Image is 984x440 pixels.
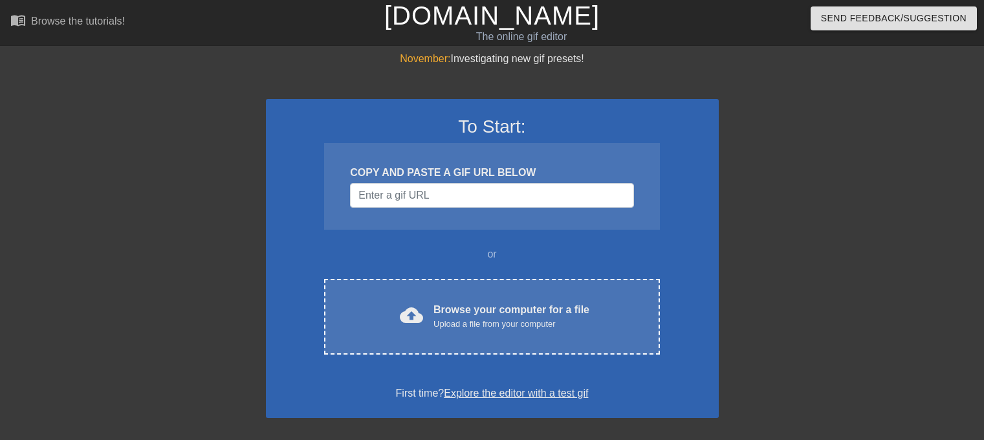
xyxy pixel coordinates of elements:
div: Browse your computer for a file [433,302,589,331]
div: COPY AND PASTE A GIF URL BELOW [350,165,633,181]
input: Username [350,183,633,208]
div: First time? [283,386,702,401]
span: Send Feedback/Suggestion [821,10,967,27]
a: [DOMAIN_NAME] [384,1,600,30]
span: cloud_upload [400,303,423,327]
h3: To Start: [283,116,702,138]
div: Investigating new gif presets! [266,51,719,67]
a: Explore the editor with a test gif [444,388,588,399]
div: Browse the tutorials! [31,16,125,27]
a: Browse the tutorials! [10,12,125,32]
div: The online gif editor [334,29,708,45]
div: or [300,247,685,262]
span: menu_book [10,12,26,28]
button: Send Feedback/Suggestion [811,6,977,30]
div: Upload a file from your computer [433,318,589,331]
span: November: [400,53,450,64]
